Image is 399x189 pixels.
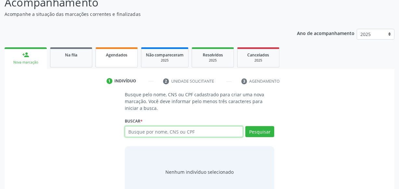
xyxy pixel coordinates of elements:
[165,169,234,175] div: Nenhum indivíduo selecionado
[146,58,184,63] div: 2025
[248,52,269,58] span: Cancelados
[125,91,274,112] p: Busque pelo nome, CNS ou CPF cadastrado para criar uma nova marcação. Você deve informar pelo men...
[107,78,112,84] div: 1
[65,52,77,58] span: Na fila
[115,78,136,84] div: Indivíduo
[22,51,29,58] div: person_add
[106,52,127,58] span: Agendados
[5,11,277,18] p: Acompanhe a situação das marcações correntes e finalizadas
[125,126,243,137] input: Busque por nome, CNS ou CPF
[9,60,42,65] div: Nova marcação
[197,58,229,63] div: 2025
[203,52,223,58] span: Resolvidos
[242,58,275,63] div: 2025
[245,126,274,137] button: Pesquisar
[125,116,143,126] label: Buscar
[146,52,184,58] span: Não compareceram
[297,29,354,37] p: Ano de acompanhamento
